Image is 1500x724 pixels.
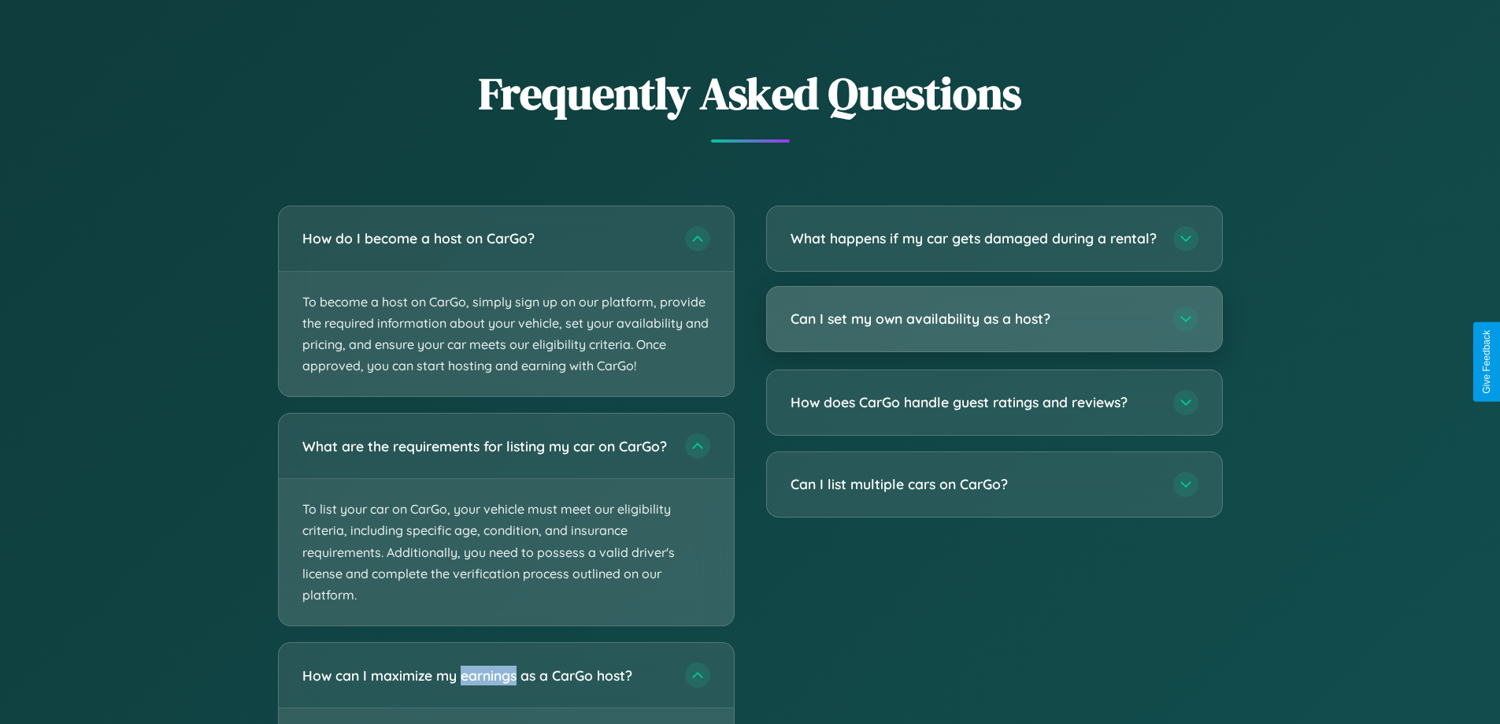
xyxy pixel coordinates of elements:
h3: Can I list multiple cars on CarGo? [791,474,1157,494]
h2: Frequently Asked Questions [278,63,1223,124]
h3: Can I set my own availability as a host? [791,309,1157,329]
div: Give Feedback [1481,330,1492,394]
h3: How can I maximize my earnings as a CarGo host? [302,666,669,685]
h3: How does CarGo handle guest ratings and reviews? [791,392,1157,412]
p: To become a host on CarGo, simply sign up on our platform, provide the required information about... [279,272,734,397]
h3: What are the requirements for listing my car on CarGo? [302,436,669,456]
h3: What happens if my car gets damaged during a rental? [791,228,1157,248]
p: To list your car on CarGo, your vehicle must meet our eligibility criteria, including specific ag... [279,479,734,626]
h3: How do I become a host on CarGo? [302,228,669,248]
